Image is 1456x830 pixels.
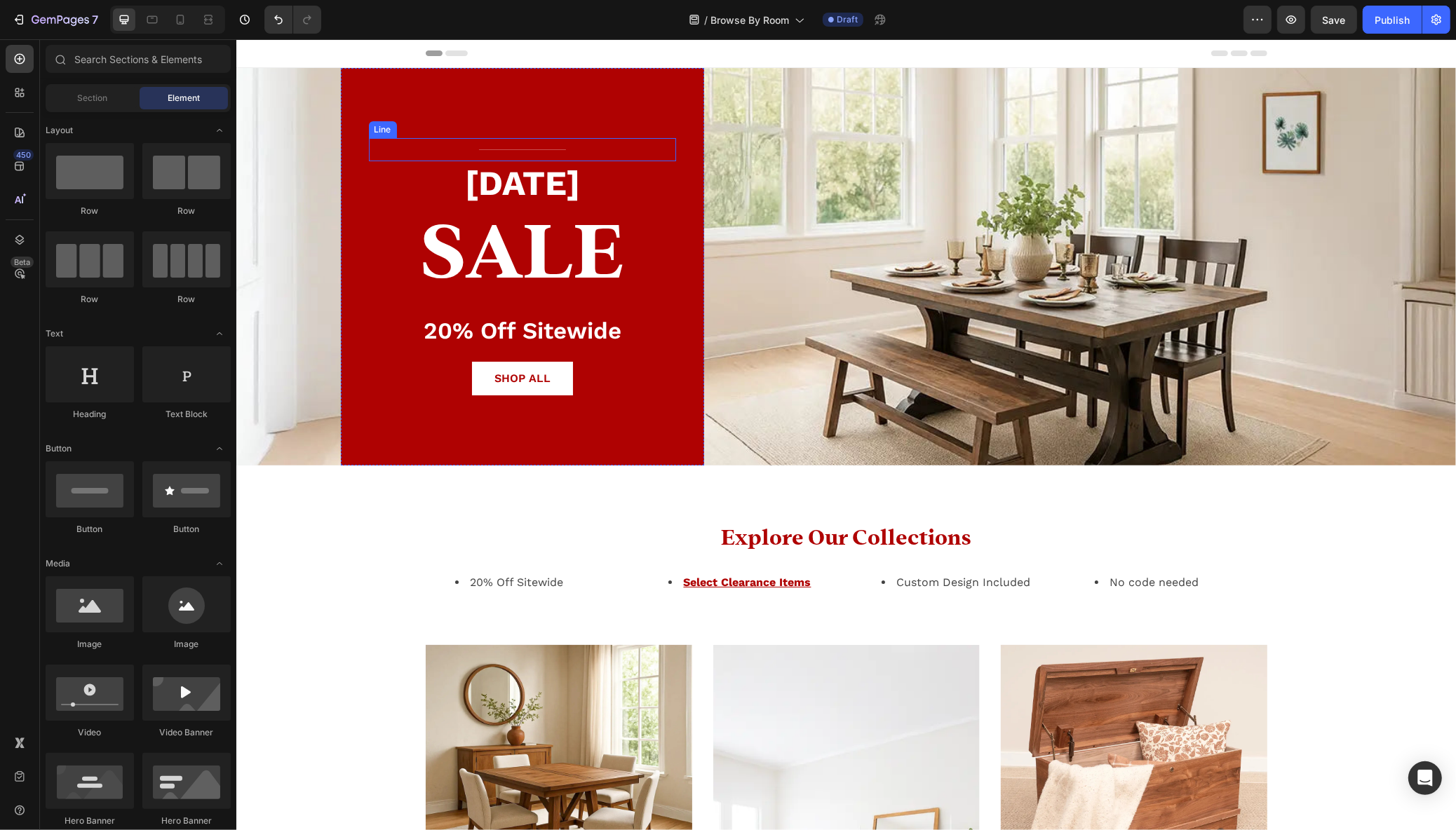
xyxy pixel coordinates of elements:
[208,437,231,460] span: Toggle open
[208,322,231,345] span: Toggle open
[1311,6,1357,34] button: Save
[46,557,70,570] span: Media
[46,726,134,739] div: Video
[46,815,134,827] div: Hero Banner
[837,13,858,26] span: Draft
[6,6,105,34] button: 7
[142,726,231,739] div: Video Banner
[46,408,134,421] div: Heading
[46,638,134,651] div: Image
[168,92,200,104] span: Element
[1323,14,1346,26] span: Save
[1363,6,1422,34] button: Publish
[13,149,34,161] div: 450
[208,552,231,575] span: Toggle open
[858,533,1030,554] li: No code needed
[219,533,390,554] li: 20% Off Sitewide
[142,408,231,421] div: Text Block
[78,92,108,104] span: Section
[46,523,134,536] div: Button
[142,815,231,827] div: Hero Banner
[645,533,816,554] li: Custom Design Included
[46,327,63,340] span: Text
[142,638,231,651] div: Image
[46,293,134,306] div: Row
[1408,761,1442,795] div: Open Intercom Messenger
[485,487,735,510] span: Explore Our Collections
[46,124,73,137] span: Layout
[1375,13,1410,27] div: Publish
[236,39,1456,830] iframe: To enrich screen reader interactions, please activate Accessibility in Grammarly extension settings
[710,13,789,27] span: Browse By Room
[142,205,231,217] div: Row
[264,6,321,34] div: Undo/Redo
[258,331,314,348] p: SHOP ALL
[142,293,231,306] div: Row
[11,257,34,268] div: Beta
[142,523,231,536] div: Button
[46,205,134,217] div: Row
[92,11,98,28] p: 7
[46,442,72,455] span: Button
[447,536,575,550] a: Select Clearance Items
[46,45,231,73] input: Search Sections & Elements
[704,13,708,27] span: /
[208,119,231,142] span: Toggle open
